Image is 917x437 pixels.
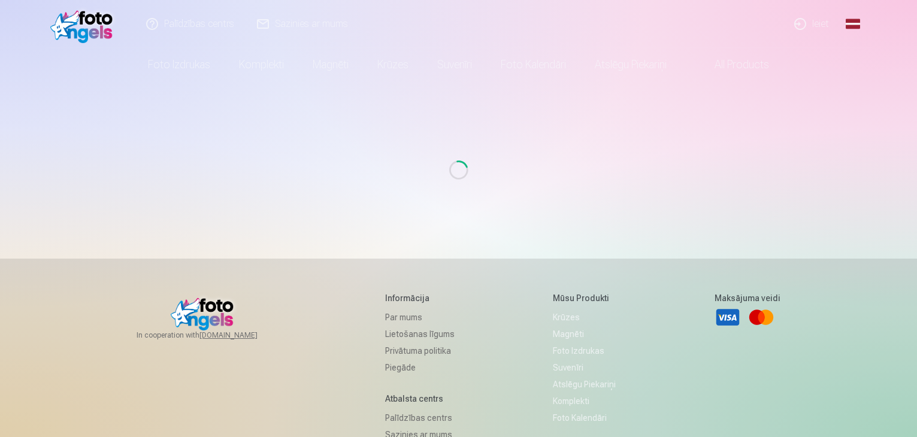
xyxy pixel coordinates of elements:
a: Foto izdrukas [553,342,616,359]
a: Krūzes [363,48,423,81]
a: Komplekti [553,393,616,409]
a: Visa [715,304,741,330]
a: Privātuma politika [385,342,455,359]
a: All products [681,48,783,81]
a: Foto izdrukas [134,48,225,81]
a: [DOMAIN_NAME] [199,330,286,340]
img: /fa1 [50,5,119,43]
h5: Informācija [385,292,455,304]
h5: Atbalsta centrs [385,393,455,405]
a: Mastercard [748,304,774,330]
a: Atslēgu piekariņi [580,48,681,81]
h5: Mūsu produkti [553,292,616,304]
a: Foto kalendāri [553,409,616,426]
a: Foto kalendāri [486,48,580,81]
a: Suvenīri [423,48,486,81]
a: Magnēti [298,48,363,81]
a: Komplekti [225,48,298,81]
a: Suvenīri [553,359,616,376]
a: Palīdzības centrs [385,409,455,426]
a: Par mums [385,309,455,326]
a: Lietošanas līgums [385,326,455,342]
a: Atslēgu piekariņi [553,376,616,393]
a: Piegāde [385,359,455,376]
span: In cooperation with [137,330,286,340]
a: Krūzes [553,309,616,326]
h5: Maksājuma veidi [715,292,780,304]
a: Magnēti [553,326,616,342]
